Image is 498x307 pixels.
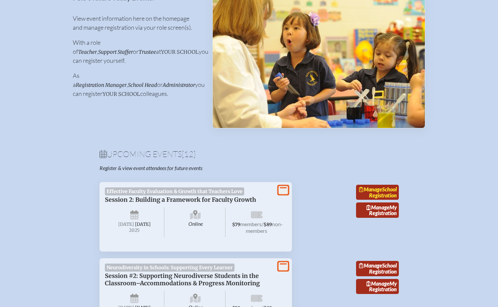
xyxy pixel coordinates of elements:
[161,49,199,55] span: your school
[78,49,97,55] span: Teacher
[232,222,240,227] span: $79
[73,38,201,65] p: With a role of , or at you can register yourself.
[139,49,156,55] span: Trustee
[100,150,399,158] h1: Upcoming Events
[128,82,157,88] span: School Head
[118,221,134,227] span: [DATE]
[366,204,389,210] span: Manage
[105,272,260,287] span: Session #2: Supporting Neurodiverse Students in the Classroom–Accommodations & Progress Monitoring
[264,222,272,227] span: $89
[76,82,127,88] span: Registration Manager
[105,187,244,195] span: Effective Faculty Evaluation & Growth that Teachers Love
[359,186,382,192] span: Manage
[240,221,262,227] span: members
[73,14,201,32] p: View event information here on the homepage and manage registration via your role screen(s).
[100,165,276,171] p: Register & view event attendees for future events
[182,149,196,159] span: [12]
[262,221,264,227] span: /
[246,221,283,234] span: non-members
[103,91,140,97] span: your school
[359,262,382,269] span: Manage
[356,185,399,200] a: ManageSchool Registration
[135,221,151,227] span: [DATE]
[163,82,195,88] span: Administrator
[105,264,235,272] span: Neurodiversity in Schools: Supporting Every Learner
[105,196,256,203] span: Session 2: Building a Framework for Faculty Growth
[356,202,399,218] a: ManageMy Registration
[110,228,159,233] span: 2025
[166,207,225,237] span: Online
[366,280,389,287] span: Manage
[98,49,133,55] span: Support Staffer
[356,261,399,276] a: ManageSchool Registration
[73,71,201,98] p: As a , or you can register colleagues.
[356,279,399,294] a: ManageMy Registration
